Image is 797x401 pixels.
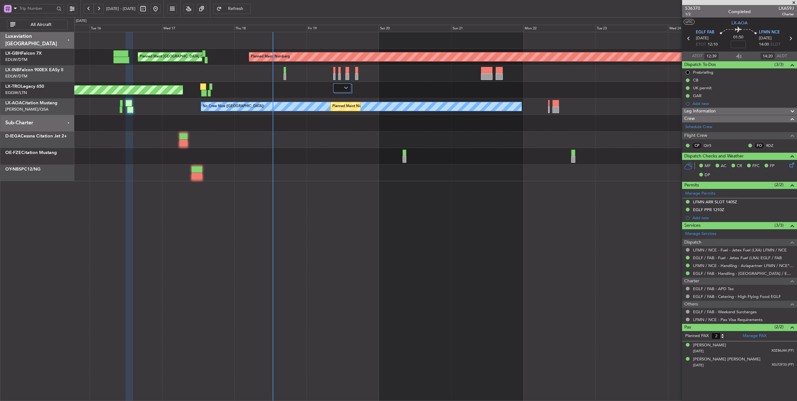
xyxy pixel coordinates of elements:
[5,68,63,72] a: LX-INBFalcon 900EX EASy II
[5,73,27,79] a: EDLW/DTM
[754,142,765,149] div: FO
[743,333,766,339] a: Manage PAX
[5,90,27,96] a: EGGW/LTN
[696,42,706,48] span: ETOT
[5,167,41,171] a: OY-NBSPC12/NG
[685,333,709,339] label: Planned PAX
[684,19,695,25] button: UTC
[5,134,21,138] span: D-IEGA
[759,29,780,36] span: LFMN NCE
[17,22,66,27] span: All Aircraft
[684,61,716,68] span: Dispatch To-Dos
[693,93,701,98] div: GAR
[693,349,704,354] span: [DATE]
[693,247,787,253] a: LFMN / NCE - Fuel - Jetex Fuel (LXA) LFMN / NCE
[766,143,780,148] a: RDZ
[779,12,794,17] span: Charter
[708,42,718,48] span: 12:10
[684,301,698,308] span: Others
[223,7,249,11] span: Refresh
[692,101,794,106] div: Add new
[685,124,712,130] a: Schedule Crew
[775,222,784,229] span: (3/3)
[344,87,348,89] img: arrow-gray.svg
[685,191,715,197] a: Manage Permits
[779,5,794,12] span: LXA59J
[775,324,784,330] span: (2/2)
[704,143,718,148] a: QVS
[693,263,794,268] a: LFMN / NCE - Handling - Aviapartner LFMN / NCE*****MY HANDLING****
[775,181,784,188] span: (2/2)
[684,324,691,331] span: Pax
[7,20,68,30] button: All Aircraft
[685,5,700,12] span: 536370
[5,84,44,89] a: LX-TROLegacy 650
[693,342,726,349] div: [PERSON_NAME]
[693,317,763,322] a: LFMN / NCE - Pax Visa Requirements
[770,163,775,169] span: FP
[451,25,523,32] div: Sun 21
[693,255,782,260] a: EGLF / FAB - Fuel - Jetex Fuel (LXA) EGLF / FAB
[693,85,712,91] div: UK permit
[213,4,251,14] button: Refresh
[90,25,162,32] div: Tue 16
[693,199,737,205] div: LFMN ARR SLOT 1405Z
[251,52,290,62] div: Planned Maint Nurnberg
[523,25,596,32] div: Mon 22
[696,29,714,36] span: EGLF FAB
[234,25,306,32] div: Thu 18
[5,101,22,105] span: LX-AOA
[203,102,264,111] div: No Crew Nice ([GEOGRAPHIC_DATA])
[684,132,707,139] span: Flight Crew
[5,151,57,155] a: OE-FZECitation Mustang
[692,53,702,59] span: ATOT
[692,142,702,149] div: CP
[733,34,743,41] span: 01:50
[759,42,769,48] span: 14:00
[772,362,794,368] span: X0J72F33 (PP)
[693,70,713,75] div: Prebriefing
[752,163,760,169] span: FFC
[693,286,734,291] a: EGLF / FAB - APD Tax
[692,215,794,220] div: Add new
[721,163,726,169] span: AC
[5,51,21,56] span: LX-GBH
[684,222,700,229] span: Services
[5,84,21,89] span: LX-TRO
[693,207,724,212] div: EGLF PPR 1210Z
[140,52,238,62] div: Planned Maint [GEOGRAPHIC_DATA] ([GEOGRAPHIC_DATA])
[737,163,742,169] span: CR
[770,42,780,48] span: ELDT
[5,51,42,56] a: LX-GBHFalcon 7X
[693,294,781,299] a: EGLF / FAB - Catering - High Flying Food EGLF
[5,101,57,105] a: LX-AOACitation Mustang
[5,106,48,112] a: [PERSON_NAME]/QSA
[693,309,757,314] a: EGLF / FAB - Weekend Surcharges
[19,4,55,13] input: Trip Number
[684,115,695,122] span: Crew
[684,239,701,246] span: Dispatch
[704,52,719,60] input: --:--
[775,61,784,68] span: (3/3)
[307,25,379,32] div: Fri 19
[693,77,698,83] div: CB
[684,108,716,115] span: Leg Information
[76,18,87,24] div: [DATE]
[5,57,27,62] a: EDLW/DTM
[379,25,451,32] div: Sat 20
[696,35,709,42] span: [DATE]
[705,163,710,169] span: MF
[760,52,775,60] input: --:--
[731,20,748,26] span: LX-AOA
[693,363,704,368] span: [DATE]
[771,348,794,354] span: X0Z86J44 (PP)
[693,356,760,363] div: [PERSON_NAME] [PERSON_NAME]
[668,25,740,32] div: Wed 24
[728,8,751,15] div: Completed
[5,151,21,155] span: OE-FZE
[684,153,744,160] span: Dispatch Checks and Weather
[5,134,67,138] a: D-IEGACessna Citation Jet 2+
[693,271,794,276] a: EGLF / FAB - Handling - [GEOGRAPHIC_DATA] / EGLF / FAB
[777,53,787,59] span: ALDT
[596,25,668,32] div: Tue 23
